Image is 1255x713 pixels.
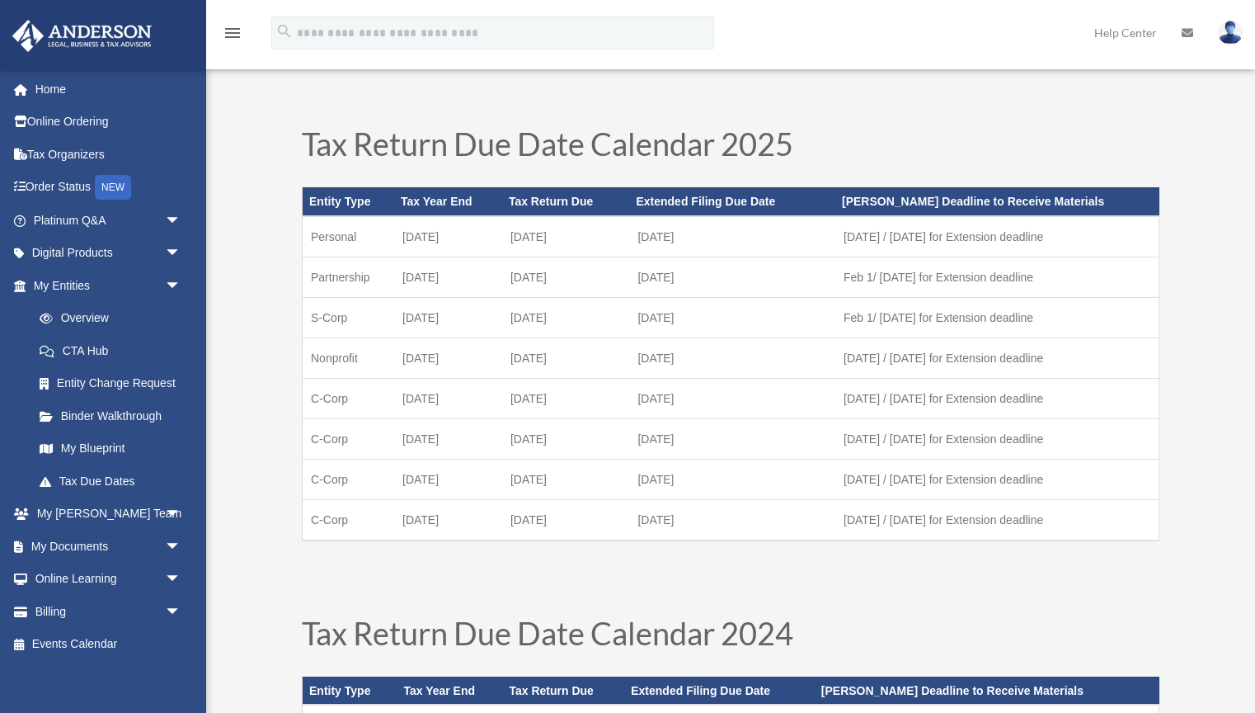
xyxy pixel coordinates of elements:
[165,563,198,597] span: arrow_drop_down
[23,367,206,400] a: Entity Change Request
[502,418,630,459] td: [DATE]
[394,378,502,418] td: [DATE]
[303,677,397,705] th: Entity Type
[835,459,1159,499] td: [DATE] / [DATE] for Extension deadline
[303,297,395,338] td: S-Corp
[7,20,157,52] img: Anderson Advisors Platinum Portal
[629,418,835,459] td: [DATE]
[629,297,835,338] td: [DATE]
[835,257,1159,297] td: Feb 1/ [DATE] for Extension deadline
[502,257,630,297] td: [DATE]
[394,499,502,541] td: [DATE]
[502,499,630,541] td: [DATE]
[835,378,1159,418] td: [DATE] / [DATE] for Extension deadline
[165,595,198,629] span: arrow_drop_down
[95,175,131,200] div: NEW
[12,269,206,302] a: My Entitiesarrow_drop_down
[835,418,1159,459] td: [DATE] / [DATE] for Extension deadline
[624,677,815,705] th: Extended Filing Due Date
[223,23,242,43] i: menu
[629,378,835,418] td: [DATE]
[303,216,395,257] td: Personal
[502,378,630,418] td: [DATE]
[629,257,835,297] td: [DATE]
[502,677,624,705] th: Tax Return Due
[629,499,835,541] td: [DATE]
[394,257,502,297] td: [DATE]
[394,418,502,459] td: [DATE]
[303,418,395,459] td: C-Corp
[12,628,206,661] a: Events Calendar
[502,187,630,215] th: Tax Return Due
[815,677,1159,705] th: [PERSON_NAME] Deadline to Receive Materials
[23,334,206,367] a: CTA Hub
[23,399,206,432] a: Binder Walkthrough
[165,269,198,303] span: arrow_drop_down
[835,499,1159,541] td: [DATE] / [DATE] for Extension deadline
[394,459,502,499] td: [DATE]
[12,563,206,596] a: Online Learningarrow_drop_down
[12,237,206,270] a: Digital Productsarrow_drop_down
[23,465,198,498] a: Tax Due Dates
[835,338,1159,378] td: [DATE] / [DATE] for Extension deadline
[394,297,502,338] td: [DATE]
[12,498,206,531] a: My [PERSON_NAME] Teamarrow_drop_down
[502,216,630,257] td: [DATE]
[835,187,1159,215] th: [PERSON_NAME] Deadline to Receive Materials
[12,106,206,139] a: Online Ordering
[303,338,395,378] td: Nonprofit
[1218,21,1243,45] img: User Pic
[223,29,242,43] a: menu
[303,378,395,418] td: C-Corp
[303,459,395,499] td: C-Corp
[629,216,835,257] td: [DATE]
[394,187,502,215] th: Tax Year End
[835,216,1159,257] td: [DATE] / [DATE] for Extension deadline
[12,204,206,237] a: Platinum Q&Aarrow_drop_down
[23,302,206,335] a: Overview
[165,498,198,531] span: arrow_drop_down
[629,338,835,378] td: [DATE]
[629,459,835,499] td: [DATE]
[165,530,198,564] span: arrow_drop_down
[303,499,395,541] td: C-Corp
[12,171,206,205] a: Order StatusNEW
[303,187,395,215] th: Entity Type
[835,297,1159,338] td: Feb 1/ [DATE] for Extension deadline
[629,187,835,215] th: Extended Filing Due Date
[302,128,1159,168] h1: Tax Return Due Date Calendar 2025
[397,677,502,705] th: Tax Year End
[394,338,502,378] td: [DATE]
[502,459,630,499] td: [DATE]
[394,216,502,257] td: [DATE]
[165,237,198,271] span: arrow_drop_down
[12,73,206,106] a: Home
[502,338,630,378] td: [DATE]
[12,138,206,171] a: Tax Organizers
[303,257,395,297] td: Partnership
[12,530,206,563] a: My Documentsarrow_drop_down
[23,432,206,465] a: My Blueprint
[12,595,206,628] a: Billingarrow_drop_down
[165,204,198,238] span: arrow_drop_down
[275,22,294,40] i: search
[302,617,1159,657] h1: Tax Return Due Date Calendar 2024
[502,297,630,338] td: [DATE]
